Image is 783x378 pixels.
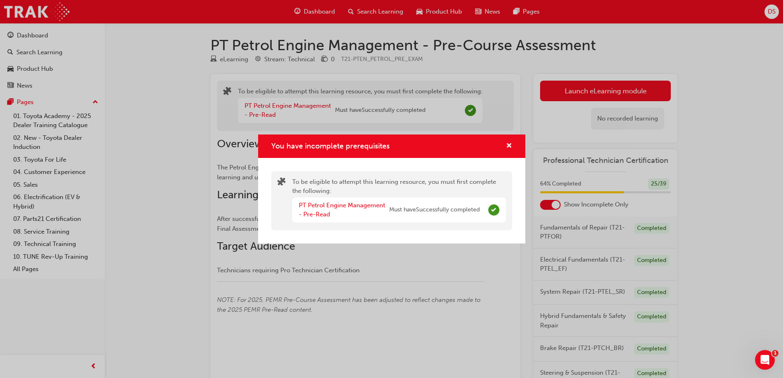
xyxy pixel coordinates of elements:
[772,350,778,357] span: 1
[506,143,512,150] span: cross-icon
[271,141,390,151] span: You have incomplete prerequisites
[277,178,286,188] span: puzzle-icon
[299,202,385,218] a: PT Petrol Engine Management - Pre-Read
[506,141,512,151] button: cross-icon
[258,135,525,243] div: You have incomplete prerequisites
[292,177,506,224] div: To be eligible to attempt this learning resource, you must first complete the following:
[488,204,499,216] span: Complete
[389,205,480,215] span: Must have Successfully completed
[755,350,775,370] iframe: Intercom live chat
